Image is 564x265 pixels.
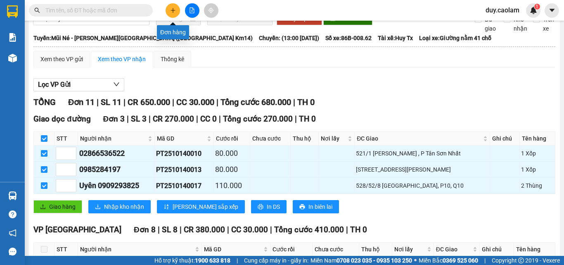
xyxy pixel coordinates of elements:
[149,114,151,124] span: |
[90,10,109,30] img: logo.jpg
[79,148,153,159] div: 02866536522
[88,200,151,213] button: downloadNhập kho nhận
[346,225,348,234] span: |
[33,200,82,213] button: uploadGiao hàng
[79,164,153,175] div: 0985284197
[208,7,214,13] span: aim
[521,181,554,190] div: 2 Thùng
[9,210,17,218] span: question-circle
[204,245,262,254] span: Mã GD
[436,245,471,254] span: ĐC Giao
[55,132,78,146] th: STT
[295,114,297,124] span: |
[216,97,218,107] span: |
[55,243,78,256] th: STT
[258,204,263,210] span: printer
[291,132,319,146] th: Thu hộ
[514,243,555,256] th: Tên hàng
[172,97,174,107] span: |
[9,229,17,237] span: notification
[479,5,526,15] span: duy.caolam
[313,243,360,256] th: Chưa cước
[215,180,249,191] div: 110.000
[156,148,212,159] div: PT2510140010
[98,55,146,64] div: Xem theo VP nhận
[38,79,71,90] span: Lọc VP Gửi
[68,97,95,107] span: Đơn 11
[325,33,372,43] span: Số xe: 86B-008.62
[270,225,272,234] span: |
[378,33,413,43] span: Tài xế: Huy Tx
[185,3,199,18] button: file-add
[180,225,182,234] span: |
[215,148,249,159] div: 80.000
[545,3,559,18] button: caret-down
[490,132,520,146] th: Ghi chú
[521,149,554,158] div: 1 Xốp
[34,7,40,13] span: search
[164,204,169,210] span: sort-ascending
[481,15,499,33] span: Đã giao
[156,181,212,191] div: PT2510140017
[394,245,425,254] span: Nơi lấy
[414,259,417,262] span: ⚪️
[520,132,555,146] th: Tên hàng
[484,256,486,265] span: |
[158,225,160,234] span: |
[131,114,147,124] span: SL 3
[155,162,214,178] td: PT2510140013
[244,256,308,265] span: Cung cấp máy in - giấy in:
[8,33,17,42] img: solution-icon
[69,39,114,50] li: (c) 2017
[267,202,280,211] span: In DS
[227,225,229,234] span: |
[357,134,481,143] span: ĐC Giao
[154,256,230,265] span: Hỗ trợ kỹ thuật:
[195,257,230,264] strong: 1900 633 818
[548,7,556,14] span: caret-down
[518,258,524,263] span: copyright
[95,204,101,210] span: download
[173,202,238,211] span: [PERSON_NAME] sắp xếp
[176,97,214,107] span: CC 30.000
[419,33,491,43] span: Loại xe: Giường nằm 41 chỗ
[521,165,554,174] div: 1 Xốp
[166,3,180,18] button: plus
[157,134,205,143] span: Mã GD
[40,55,83,64] div: Xem theo VP gửi
[69,31,114,38] b: [DOMAIN_NAME]
[237,256,238,265] span: |
[297,97,315,107] span: TH 0
[128,97,170,107] span: CR 650.000
[251,200,287,213] button: printerIn DS
[540,15,557,33] span: Trên xe
[536,4,538,10] span: 1
[161,55,184,64] div: Thống kê
[79,180,153,191] div: Uyên 0909293825
[53,12,79,79] b: BIÊN NHẬN GỬI HÀNG HÓA
[134,225,156,234] span: Đơn 8
[220,97,291,107] span: Tổng cước 680.000
[308,202,332,211] span: In biên lai
[204,3,218,18] button: aim
[33,114,91,124] span: Giao dọc đường
[189,7,195,13] span: file-add
[33,78,124,91] button: Lọc VP Gửi
[480,243,514,256] th: Ghi chú
[299,114,316,124] span: TH 0
[40,204,46,210] span: upload
[321,134,346,143] span: Nơi lấy
[293,97,295,107] span: |
[9,248,17,255] span: message
[101,97,121,107] span: SL 11
[155,178,214,194] td: PT2510140017
[123,97,126,107] span: |
[219,114,221,124] span: |
[33,97,56,107] span: TỔNG
[170,7,176,13] span: plus
[356,181,488,190] div: 528/52/8 [GEOGRAPHIC_DATA], P10, Q10
[162,225,178,234] span: SL 8
[97,97,99,107] span: |
[534,4,540,10] sup: 1
[214,132,250,146] th: Cước rồi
